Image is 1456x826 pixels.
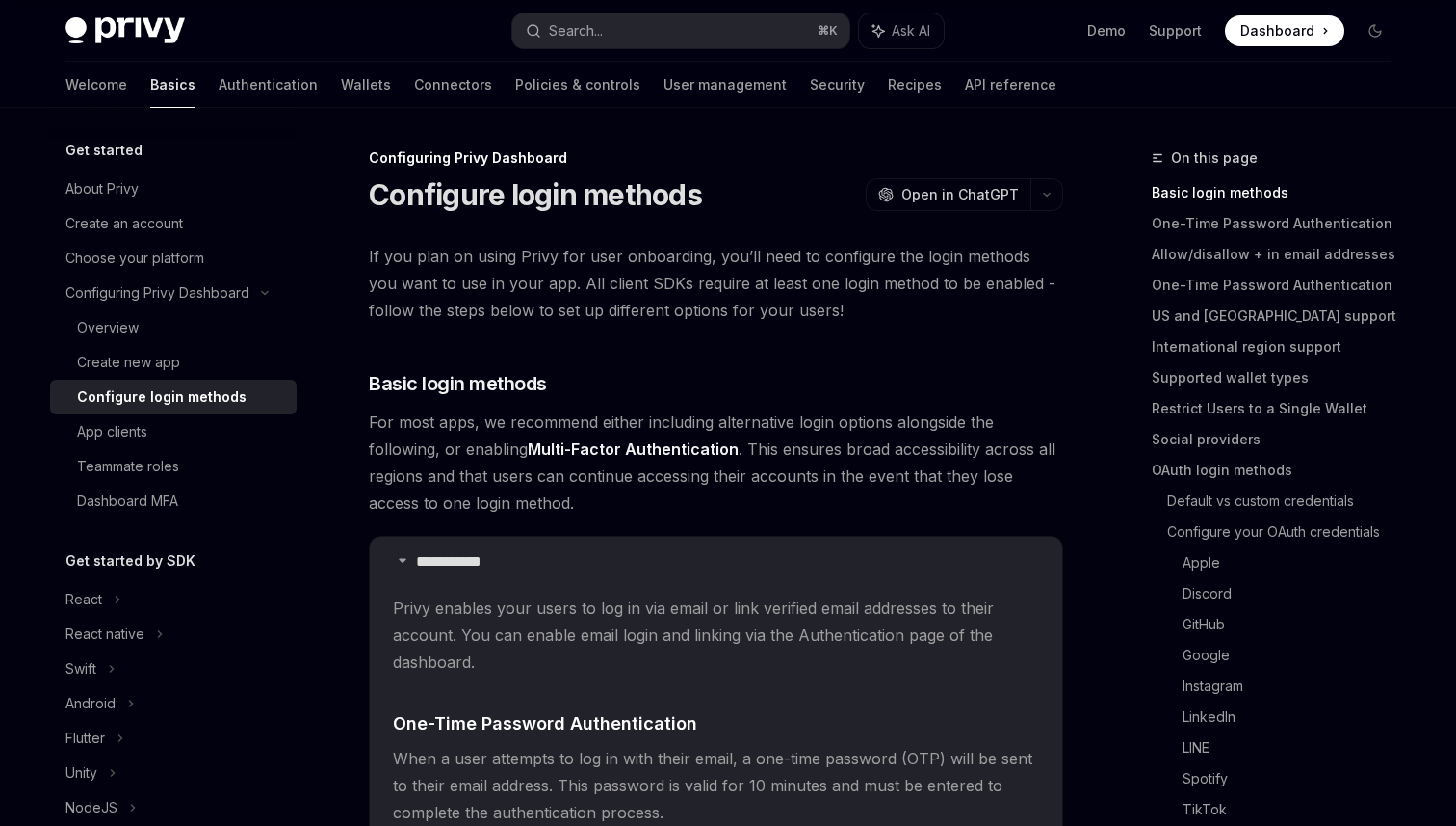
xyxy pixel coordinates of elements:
[1183,702,1406,733] a: LinkedIn
[1183,609,1406,640] a: GitHub
[528,440,739,460] a: Multi-Factor Authentication
[65,588,102,611] div: React
[818,23,838,39] span: ⌘ K
[1152,332,1406,362] a: International region support
[1152,362,1406,393] a: Supported wallet types
[369,177,702,212] h1: Configure login methods
[77,316,139,339] div: Overview
[1183,671,1406,702] a: Instagram
[1167,517,1406,547] a: Configure your OAuth credentials
[1183,547,1406,578] a: Apple
[50,484,297,519] a: Dashboard MFA
[1240,21,1314,40] span: Dashboard
[866,178,1030,211] button: Open in ChatGPT
[65,623,144,646] div: React native
[369,409,1063,517] span: For most apps, we recommend either including alternative login options alongside the following, o...
[77,386,247,409] div: Configure login methods
[65,657,96,680] div: Swift
[1152,270,1406,301] a: One-Time Password Authentication
[1183,640,1406,671] a: Google
[369,243,1063,324] span: If you plan on using Privy for user onboarding, you’ll need to configure the login methods you wa...
[50,380,297,414] a: Configure login methods
[1152,177,1406,208] a: Basic login methods
[1152,393,1406,424] a: Restrict Users to a Single Wallet
[65,212,183,235] div: Create an account
[1183,578,1406,609] a: Discord
[1087,21,1126,40] a: Demo
[65,17,185,44] img: dark logo
[50,206,297,241] a: Create an account
[810,62,865,108] a: Security
[1225,15,1344,46] a: Dashboard
[65,62,127,108] a: Welcome
[65,549,195,573] h5: Get started by SDK
[1183,794,1406,825] a: TikTok
[369,370,547,397] span: Basic login methods
[65,247,204,270] div: Choose your platform
[50,310,297,345] a: Overview
[1360,15,1391,46] button: Toggle dark mode
[50,449,297,484] a: Teammate roles
[1149,21,1202,40] a: Support
[77,351,180,374] div: Create new app
[888,62,942,108] a: Recipes
[393,745,1039,826] span: When a user attempts to log in with their email, a one-time password (OTP) will be sent to their ...
[77,420,147,443] div: App clients
[50,172,297,206] a: About Privy
[965,62,1056,108] a: API reference
[1167,486,1406,517] a: Default vs custom credentials
[393,710,697,736] span: One-Time Password Authentication
[65,727,105,750] div: Flutter
[341,62,391,108] a: Wallets
[1152,239,1406,270] a: Allow/disallow + in email addresses
[150,62,195,108] a: Basics
[50,345,297,380] a: Create new app
[65,281,249,305] div: Configuring Privy Dashboard
[901,185,1019,204] span: Open in ChatGPT
[1171,147,1258,170] span: On this page
[414,62,492,108] a: Connectors
[1152,301,1406,332] a: US and [GEOGRAPHIC_DATA] support
[1152,424,1406,455] a: Social providers
[65,139,143,162] h5: Get started
[1183,763,1406,794] a: Spotify
[65,796,117,819] div: NodeJS
[369,148,1063,168] div: Configuring Privy Dashboard
[50,414,297,449] a: App clients
[515,62,640,108] a: Policies & controls
[77,490,178,513] div: Dashboard MFA
[219,62,318,108] a: Authentication
[663,62,787,108] a: User management
[549,19,603,42] div: Search...
[512,13,849,48] button: Search...⌘K
[1152,455,1406,486] a: OAuth login methods
[65,692,116,715] div: Android
[65,761,97,785] div: Unity
[1183,733,1406,763] a: LINE
[859,13,944,48] button: Ask AI
[1152,208,1406,239] a: One-Time Password Authentication
[77,455,179,478] div: Teammate roles
[393,595,1039,676] span: Privy enables your users to log in via email or link verified email addresses to their account. Y...
[50,241,297,276] a: Choose your platform
[892,21,930,40] span: Ask AI
[65,177,139,200] div: About Privy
